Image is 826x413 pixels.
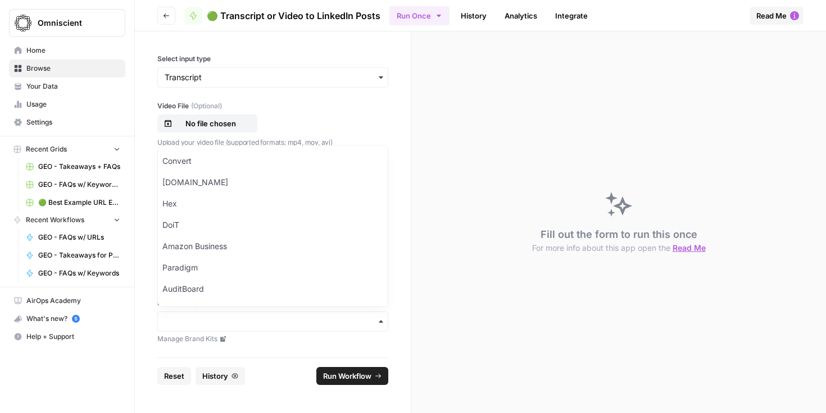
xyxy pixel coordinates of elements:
span: Home [26,45,120,56]
span: Reset [164,370,184,382]
button: Workspace: Omniscient [9,9,125,37]
div: [DOMAIN_NAME] [158,172,388,193]
a: Usage [9,95,125,113]
button: Reset [157,367,191,385]
span: Read Me [673,243,706,253]
p: No file chosen [175,118,247,129]
a: Home [9,42,125,59]
button: Read Me [750,7,804,25]
a: GEO - Takeaways for Published Content [21,246,125,264]
a: Settings [9,113,125,131]
span: Usage [26,99,120,109]
img: Omniscient Logo [13,13,33,33]
button: Help + Support [9,328,125,346]
span: (Optional) [191,101,222,111]
a: 🟢 Best Example URL Extractor Grid (2) [21,194,125,212]
button: Recent Grids [9,141,125,158]
div: AuditBoard [158,278,388,300]
a: Your Data [9,77,125,95]
div: Convert [158,150,388,172]
button: For more info about this app open the Read Me [532,242,706,254]
button: Run Once [389,6,450,25]
a: Browse [9,59,125,77]
span: GEO - FAQs w/ URLs [38,232,120,242]
div: Hex [158,193,388,214]
a: Manage Brand Kits [157,334,388,344]
div: Fill out the form to run this once [532,227,706,254]
a: 🟢 Transcript or Video to LinkedIn Posts [184,7,380,25]
button: History [196,367,245,385]
span: Help + Support [26,332,120,342]
a: AirOps Academy [9,292,125,310]
span: GEO - FAQs w/ Keywords [38,268,120,278]
span: 🟢 Best Example URL Extractor Grid (2) [38,198,120,208]
span: Omniscient [38,17,106,29]
button: What's new? 5 [9,310,125,328]
a: GEO - FAQs w/ Keywords Grid [21,176,125,194]
span: Browse [26,63,120,74]
div: What's new? [10,310,125,327]
span: Recent Workflows [26,215,84,225]
div: UpGuard [158,300,388,321]
span: Read Me [756,10,787,21]
div: Amazon Business [158,236,388,257]
p: Upload your video file (supported formats: mp4, mov, avi) [157,137,388,148]
span: Your Data [26,81,120,91]
span: Recent Grids [26,144,67,154]
a: 5 [72,315,80,323]
a: History [454,7,493,25]
a: GEO - FAQs w/ URLs [21,228,125,246]
span: Settings [26,117,120,127]
a: Integrate [548,7,594,25]
span: GEO - FAQs w/ Keywords Grid [38,180,120,190]
span: AirOps Academy [26,296,120,306]
button: Recent Workflows [9,212,125,228]
label: Select input type [157,54,388,64]
button: No file chosen [157,114,257,132]
span: GEO - Takeaways for Published Content [38,250,120,260]
span: Run Workflow [323,370,371,382]
span: GEO - Takeaways + FAQs [38,162,120,172]
text: 5 [74,316,77,322]
a: Analytics [498,7,544,25]
input: Transcript [165,72,381,83]
a: GEO - Takeaways + FAQs [21,158,125,176]
div: Paradigm [158,257,388,278]
button: Run Workflow [316,367,388,385]
span: History [202,370,228,382]
div: DoiT [158,214,388,236]
span: 🟢 Transcript or Video to LinkedIn Posts [207,9,380,22]
label: Video File [157,101,388,111]
a: GEO - FAQs w/ Keywords [21,264,125,282]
